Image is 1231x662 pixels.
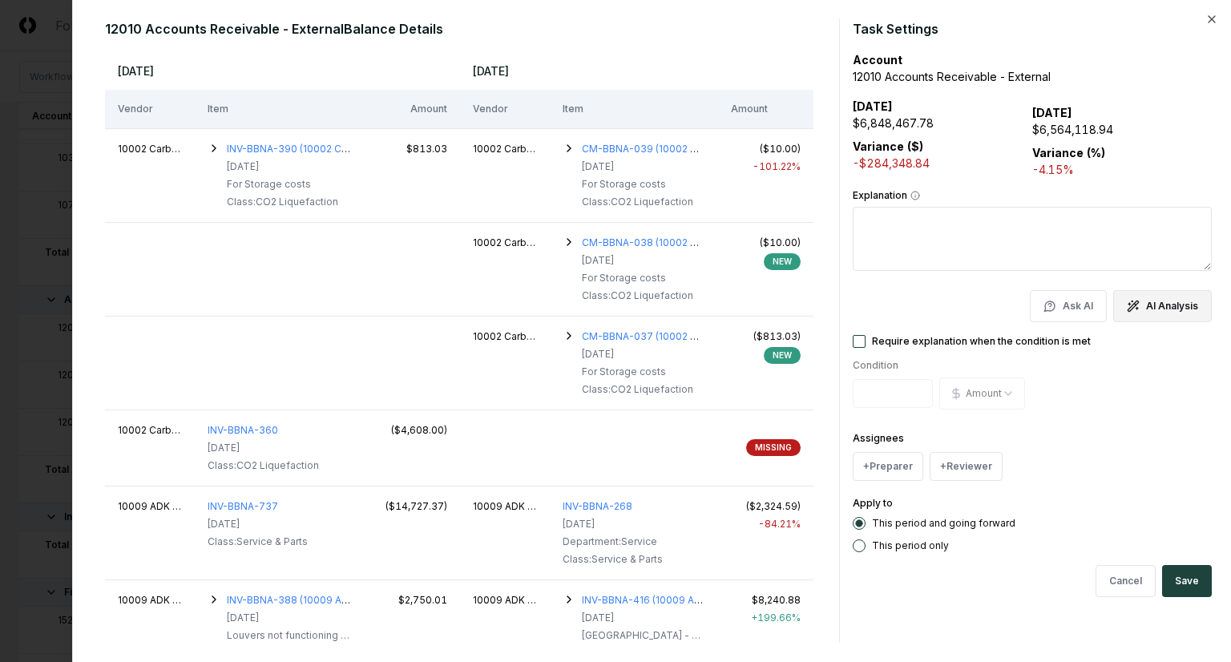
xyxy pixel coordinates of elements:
[751,612,801,624] span: + 199.66 %
[582,143,837,155] a: CM-BBNA-039 (10002 CarbonCure Technologies Inc.)
[582,177,706,192] div: For Storage costs
[582,611,706,625] div: [DATE]
[1032,106,1072,119] b: [DATE]
[872,519,1015,528] label: This period and going forward
[753,160,801,172] span: -101.22 %
[208,500,278,512] a: INV-BBNA-737
[930,452,1003,481] button: +Reviewer
[227,594,402,606] a: INV-BBNA-388 (10009 ADK RNG LLC)
[853,99,893,113] b: [DATE]
[1030,290,1107,322] button: Ask AI
[731,593,801,608] div: $8,240.88
[758,518,801,530] span: -84.21 %
[764,253,801,270] div: NEW
[208,458,319,473] div: Class: CO2 Liquefaction
[208,424,278,436] a: INV-BBNA-360
[227,195,351,209] div: Class: CO2 Liquefaction
[473,236,537,250] div: 10002 CarbonCure Technologies Inc.
[582,271,706,285] div: For Storage costs
[105,51,460,90] th: [DATE]
[853,68,1212,85] div: 12010 Accounts Receivable - External
[227,177,351,192] div: For Storage costs
[853,497,893,509] label: Apply to
[563,535,663,549] div: Service
[872,337,1091,346] label: Require explanation when the condition is met
[853,115,1032,131] div: $6,848,467.78
[1096,565,1156,597] button: Cancel
[460,90,550,128] th: Vendor
[582,159,706,174] div: [DATE]
[853,191,1212,200] label: Explanation
[473,593,537,608] div: 10009 ADK RNG LLC
[731,142,801,156] div: ($10.00)
[582,289,706,303] div: Class: CO2 Liquefaction
[473,142,537,156] div: 10002 CarbonCure Technologies Inc.
[582,330,837,342] a: CM-BBNA-037 (10002 CarbonCure Technologies Inc.)
[227,159,351,174] div: [DATE]
[582,382,706,397] div: Class: CO2 Liquefaction
[582,365,706,379] div: For Storage costs
[377,499,447,514] div: ($14,727.37)
[118,499,182,514] div: 10009 ADK RNG LLC
[582,347,706,361] div: [DATE]
[731,236,801,250] div: ($10.00)
[208,441,319,455] div: [DATE]
[563,517,663,531] div: [DATE]
[1032,121,1212,138] div: $6,564,118.94
[853,19,1212,38] h2: Task Settings
[1162,565,1212,597] button: Save
[105,90,195,128] th: Vendor
[910,191,920,200] button: Explanation
[227,611,351,625] div: [DATE]
[118,423,182,438] div: 10002 CarbonCure Technologies Inc.
[208,535,308,549] div: Class: Service & Parts
[853,452,923,481] button: +Preparer
[377,142,447,156] div: $813.03
[582,195,706,209] div: Class: CO2 Liquefaction
[563,500,632,512] a: INV-BBNA-268
[853,139,923,153] b: Variance ($)
[582,628,706,643] div: Copenhagen - 3 years
[563,552,663,567] div: Service
[853,155,1032,172] div: -$284,348.84
[582,253,706,268] div: [DATE]
[746,439,801,456] div: MISSING
[227,628,351,643] div: Louvers not functioning service ADK
[118,593,182,608] div: 10009 ADK RNG LLC
[731,329,801,344] div: ($813.03)
[550,90,719,128] th: Item
[377,593,447,608] div: $2,750.01
[377,423,447,438] div: ($4,608.00)
[227,143,481,155] a: INV-BBNA-390 (10002 CarbonCure Technologies Inc.)
[872,541,949,551] label: This period only
[473,499,537,514] div: 10009 ADK RNG LLC
[118,142,182,156] div: 10002 CarbonCure Technologies Inc.
[105,19,826,38] h2: 12010 Accounts Receivable - External Balance Details
[1032,146,1105,159] b: Variance (%)
[473,329,537,344] div: 10002 CarbonCure Technologies Inc.
[582,236,837,248] a: CM-BBNA-038 (10002 CarbonCure Technologies Inc.)
[764,347,801,364] div: NEW
[1032,161,1212,178] div: -4.15%
[460,51,814,90] th: [DATE]
[853,432,904,444] label: Assignees
[731,499,801,514] div: ($2,324.59)
[853,53,902,67] b: Account
[364,90,460,128] th: Amount
[582,594,755,606] a: INV-BBNA-416 (10009 ADK RNG LLC)
[1113,290,1212,322] button: AI Analysis
[195,90,364,128] th: Item
[718,90,813,128] th: Amount
[208,517,308,531] div: [DATE]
